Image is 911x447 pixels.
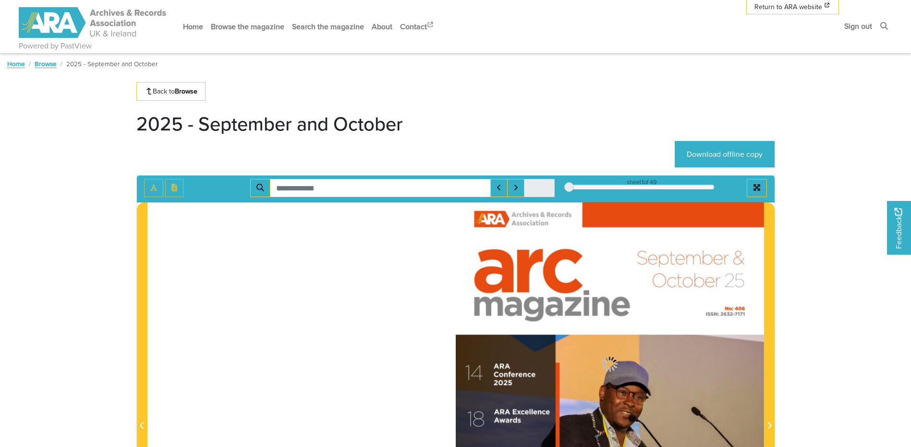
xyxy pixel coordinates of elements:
a: Back toBrowse [136,82,206,101]
a: Browse [35,59,57,69]
span: Return to ARA website [754,2,822,12]
button: Next Match [507,179,524,197]
a: ARA - ARC Magazine | Powered by PastView logo [19,2,168,44]
img: ARA - ARC Magazine | Powered by PastView [19,7,168,38]
span: 2025 - September and October [66,59,158,69]
button: Full screen mode [747,179,767,197]
a: Powered by PastView [19,40,92,52]
a: Home [179,14,207,39]
a: Home [7,59,25,69]
a: Contact [396,14,438,39]
button: Previous Match [490,179,508,197]
span: Feedback [893,208,904,249]
a: About [368,14,396,39]
a: Browse the magazine [207,14,288,39]
a: Would you like to provide feedback? [887,201,911,255]
button: Toggle text selection (Alt+T) [144,179,163,197]
a: Sign out [840,13,876,39]
button: Search [250,179,270,197]
strong: Browse [175,86,197,96]
div: sheet of 49 [569,177,714,187]
h1: 2025 - September and October [136,112,403,135]
span: 1 [642,177,644,187]
input: Search for [270,179,491,197]
button: Open transcription window [165,179,183,197]
a: Download offline copy [675,141,775,167]
a: Search the magazine [288,14,368,39]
